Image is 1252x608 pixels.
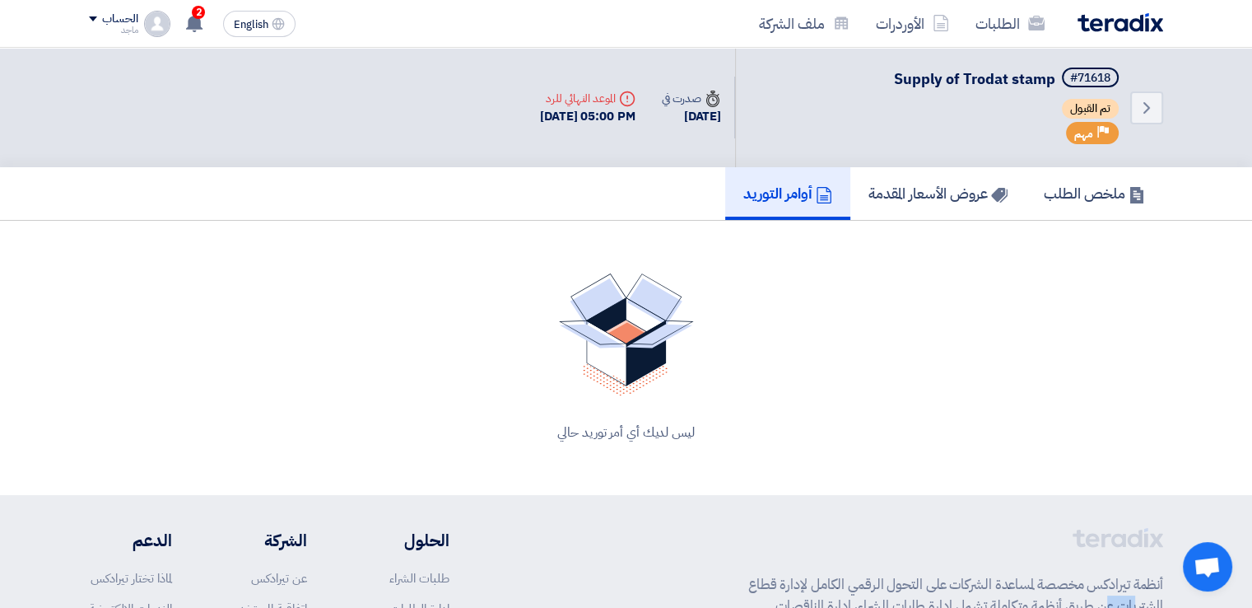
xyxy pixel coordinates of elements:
[102,12,137,26] div: الحساب
[221,528,307,553] li: الشركة
[1044,184,1145,203] h5: ملخص الطلب
[894,68,1055,90] span: Supply of Trodat stamp
[389,569,449,587] a: طلبات الشراء
[894,68,1122,91] h5: Supply of Trodat stamp
[251,569,307,587] a: عن تيرادكس
[356,528,449,553] li: الحلول
[559,274,694,396] img: No Quotations Found!
[743,184,832,203] h5: أوامر التوريد
[1077,13,1163,32] img: Teradix logo
[1062,99,1119,119] span: تم القبول
[746,4,863,43] a: ملف الشركة
[662,90,721,107] div: صدرت في
[192,6,205,19] span: 2
[223,11,296,37] button: English
[91,569,172,587] a: لماذا تختار تيرادكس
[1074,126,1093,142] span: مهم
[725,167,850,220] a: أوامر التوريد
[1026,167,1163,220] a: ملخص الطلب
[234,19,268,30] span: English
[540,107,635,126] div: [DATE] 05:00 PM
[1183,542,1232,592] div: Open chat
[144,11,170,37] img: profile_test.png
[850,167,1026,220] a: عروض الأسعار المقدمة
[89,528,172,553] li: الدعم
[662,107,721,126] div: [DATE]
[863,4,962,43] a: الأوردرات
[1070,72,1110,84] div: #71618
[89,26,137,35] div: ماجد
[868,184,1008,203] h5: عروض الأسعار المقدمة
[962,4,1058,43] a: الطلبات
[109,423,1143,442] div: ليس لديك أي أمر توريد حالي
[540,90,635,107] div: الموعد النهائي للرد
